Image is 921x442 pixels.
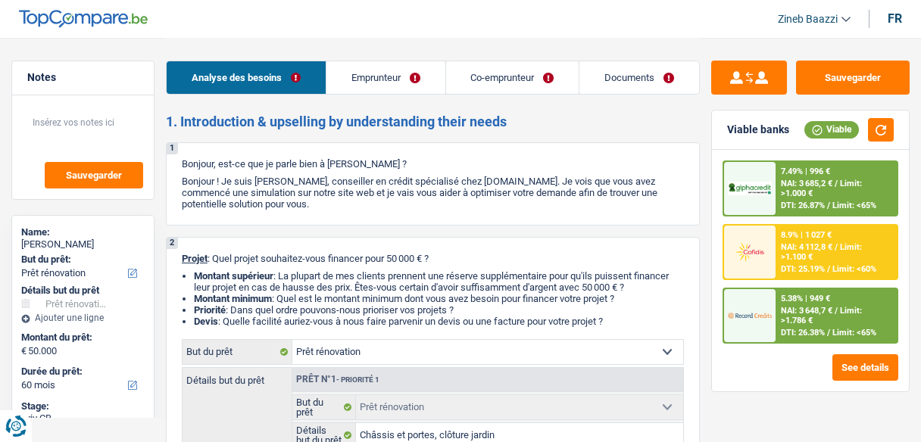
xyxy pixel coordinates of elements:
a: Documents [579,61,699,94]
span: Limit: >1.786 € [781,306,862,325]
span: Sauvegarder [66,170,122,180]
span: Limit: <65% [832,328,876,338]
span: Zineb Baazzi [778,13,838,26]
li: : Quelle facilité auriez-vous à nous faire parvenir un devis ou une facture pour votre projet ? [194,316,684,327]
p: Bonjour ! Je suis [PERSON_NAME], conseiller en crédit spécialisé chez [DOMAIN_NAME]. Je vois que ... [182,176,684,210]
strong: Montant minimum [194,293,272,304]
button: Sauvegarder [796,61,910,95]
h5: Notes [27,71,139,84]
img: Cofidis [728,241,772,263]
label: But du prêt: [21,254,142,266]
span: NAI: 3 685,2 € [781,179,832,188]
p: Bonjour, est-ce que je parle bien à [PERSON_NAME] ? [182,158,684,170]
a: Co-emprunteur [446,61,579,94]
div: Viable banks [727,123,789,136]
span: - Priorité 1 [336,375,379,384]
div: fr [888,11,902,26]
li: : Dans quel ordre pouvons-nous prioriser vos projets ? [194,304,684,316]
div: Stage: [21,400,145,412]
div: [PERSON_NAME] [21,238,145,251]
button: See details [832,354,898,381]
label: But du prêt [183,340,292,364]
a: Emprunteur [326,61,445,94]
label: Montant du prêt: [21,331,142,344]
label: But du prêt [292,395,356,419]
div: 7.49% | 996 € [781,167,830,176]
strong: Montant supérieur [194,270,273,282]
div: 8.9% | 1 027 € [781,230,832,240]
div: Name: [21,226,145,238]
span: / [835,179,838,188]
span: Devis [194,316,218,327]
span: / [827,201,830,210]
img: TopCompare Logo [19,10,148,28]
li: : Quel est le montant minimum dont vous avez besoin pour financer votre projet ? [194,293,684,304]
label: Détails but du prêt [183,368,292,385]
div: Détails but du prêt [21,285,145,297]
span: Limit: >1.100 € [781,242,862,262]
img: Record Credits [728,304,772,326]
span: NAI: 4 112,8 € [781,242,832,252]
label: Durée du prêt: [21,366,142,378]
button: Sauvegarder [45,162,143,188]
span: / [827,264,830,274]
span: Limit: <60% [832,264,876,274]
a: Analyse des besoins [167,61,326,94]
span: / [835,306,838,316]
span: NAI: 3 648,7 € [781,306,832,316]
span: DTI: 26.87% [781,201,825,210]
span: € [21,345,27,357]
span: Projet [182,253,208,264]
span: DTI: 25.19% [781,264,825,274]
div: Viable [804,121,859,138]
span: / [835,242,838,252]
strong: Priorité [194,304,226,316]
div: 1 [167,143,178,154]
img: AlphaCredit [728,182,772,195]
span: Limit: >1.000 € [781,179,862,198]
div: Ajouter une ligne [21,313,145,323]
span: DTI: 26.38% [781,328,825,338]
div: 2 [167,238,178,249]
div: Prêt n°1 [292,375,383,384]
div: 5.38% | 949 € [781,294,830,303]
span: / [827,328,830,338]
li: : La plupart de mes clients prennent une réserve supplémentaire pour qu'ils puissent financer leu... [194,270,684,293]
p: : Quel projet souhaitez-vous financer pour 50 000 € ? [182,253,684,264]
span: Limit: <65% [832,201,876,210]
a: Zineb Baazzi [766,7,851,32]
div: Priv CB [21,412,145,425]
h2: 1. Introduction & upselling by understanding their needs [166,114,700,130]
